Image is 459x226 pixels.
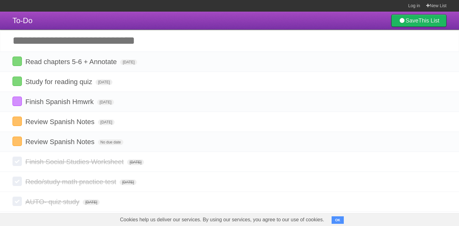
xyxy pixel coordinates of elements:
[12,197,22,206] label: Done
[114,213,330,226] span: Cookies help us deliver our services. By using our services, you agree to our use of cookies.
[97,99,114,105] span: [DATE]
[25,198,81,206] span: AUTO- quiz study
[12,157,22,166] label: Done
[98,139,123,145] span: No due date
[391,14,447,27] a: SaveThis List
[120,179,136,185] span: [DATE]
[25,178,118,186] span: Redo/study math practice test
[12,177,22,186] label: Done
[12,137,22,146] label: Done
[25,138,96,146] span: Review Spanish Notes
[25,58,118,66] span: Read chapters 5-6 + Annotate
[12,57,22,66] label: Done
[12,77,22,86] label: Done
[12,117,22,126] label: Done
[25,98,95,106] span: Finish Spanish Hmwrk
[96,79,112,85] span: [DATE]
[25,118,96,126] span: Review Spanish Notes
[332,216,344,224] button: OK
[418,18,439,24] b: This List
[98,119,115,125] span: [DATE]
[127,159,144,165] span: [DATE]
[12,16,32,25] span: To-Do
[25,78,94,86] span: Study for reading quiz
[83,199,100,205] span: [DATE]
[25,158,125,166] span: Finish Social Studies Worksheet
[120,59,137,65] span: [DATE]
[12,97,22,106] label: Done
